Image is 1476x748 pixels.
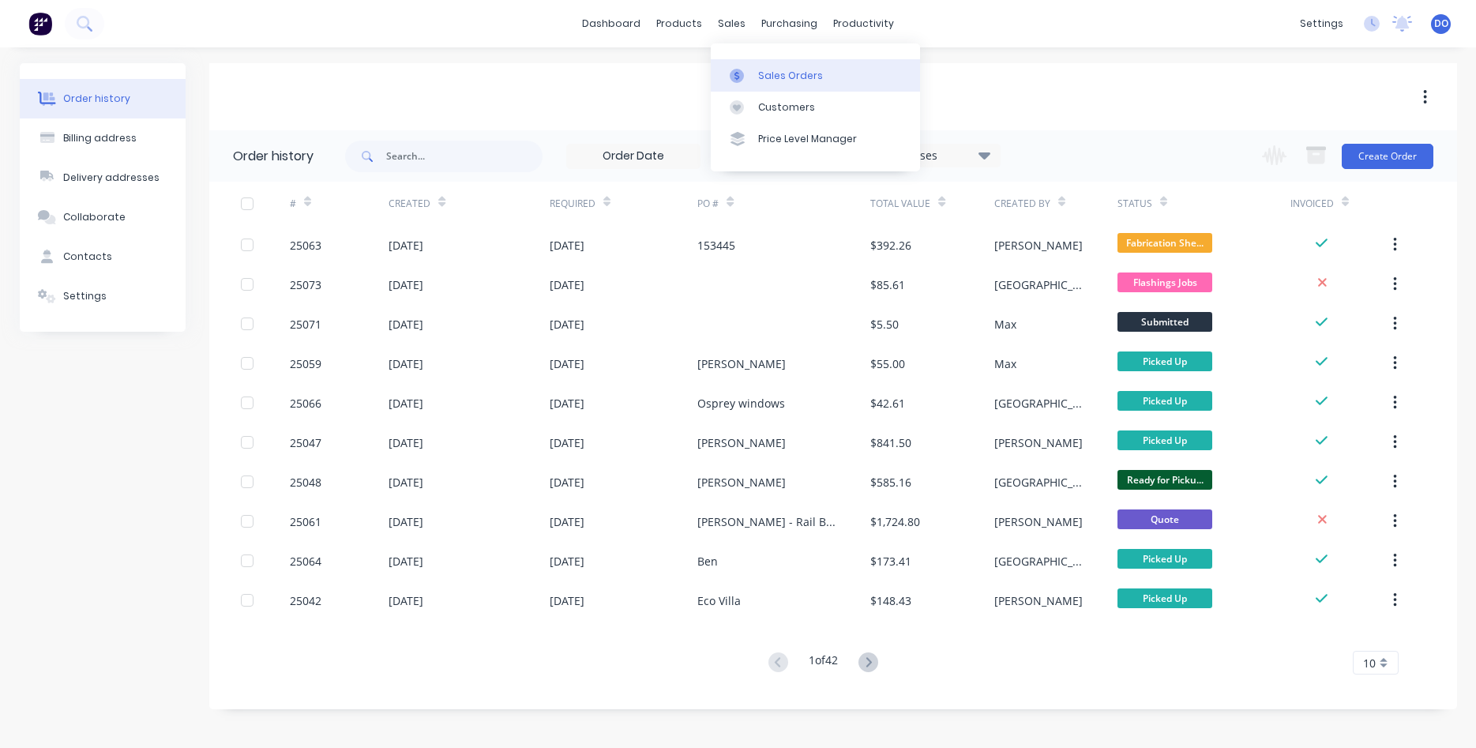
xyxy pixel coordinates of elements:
[389,237,423,254] div: [DATE]
[697,434,786,451] div: [PERSON_NAME]
[870,395,905,412] div: $42.61
[1342,144,1433,169] button: Create Order
[389,553,423,569] div: [DATE]
[550,182,698,225] div: Required
[994,355,1016,372] div: Max
[550,513,584,530] div: [DATE]
[20,79,186,118] button: Order history
[389,355,423,372] div: [DATE]
[994,316,1016,333] div: Max
[994,276,1086,293] div: [GEOGRAPHIC_DATA]
[1117,312,1212,332] span: Submitted
[233,147,314,166] div: Order history
[63,131,137,145] div: Billing address
[386,141,543,172] input: Search...
[290,316,321,333] div: 25071
[389,182,549,225] div: Created
[550,553,584,569] div: [DATE]
[1290,197,1334,211] div: Invoiced
[758,132,857,146] div: Price Level Manager
[870,553,911,569] div: $173.41
[870,355,905,372] div: $55.00
[550,474,584,491] div: [DATE]
[697,182,870,225] div: PO #
[389,316,423,333] div: [DATE]
[20,276,186,316] button: Settings
[63,289,107,303] div: Settings
[550,434,584,451] div: [DATE]
[550,316,584,333] div: [DATE]
[290,592,321,609] div: 25042
[1290,182,1389,225] div: Invoiced
[1292,12,1351,36] div: settings
[870,237,911,254] div: $392.26
[290,553,321,569] div: 25064
[1117,197,1152,211] div: Status
[870,182,993,225] div: Total Value
[550,276,584,293] div: [DATE]
[550,395,584,412] div: [DATE]
[1434,17,1448,31] span: DO
[697,592,741,609] div: Eco Villa
[389,434,423,451] div: [DATE]
[867,147,1000,164] div: 20 Statuses
[1117,470,1212,490] span: Ready for Picku...
[1117,430,1212,450] span: Picked Up
[870,197,930,211] div: Total Value
[697,197,719,211] div: PO #
[1117,182,1290,225] div: Status
[994,395,1086,412] div: [GEOGRAPHIC_DATA]
[711,123,920,155] a: Price Level Manager
[63,171,160,185] div: Delivery addresses
[870,592,911,609] div: $148.43
[389,474,423,491] div: [DATE]
[290,197,296,211] div: #
[1117,233,1212,253] span: Fabrication She...
[1117,549,1212,569] span: Picked Up
[389,276,423,293] div: [DATE]
[994,592,1083,609] div: [PERSON_NAME]
[697,355,786,372] div: [PERSON_NAME]
[994,197,1050,211] div: Created By
[1363,655,1376,671] span: 10
[870,474,911,491] div: $585.16
[20,197,186,237] button: Collaborate
[825,12,902,36] div: productivity
[697,395,785,412] div: Osprey windows
[809,652,838,675] div: 1 of 42
[20,237,186,276] button: Contacts
[710,12,753,36] div: sales
[711,59,920,91] a: Sales Orders
[389,197,430,211] div: Created
[753,12,825,36] div: purchasing
[290,434,321,451] div: 25047
[550,355,584,372] div: [DATE]
[870,316,899,333] div: $5.50
[389,592,423,609] div: [DATE]
[20,158,186,197] button: Delivery addresses
[290,513,321,530] div: 25061
[20,118,186,158] button: Billing address
[1117,509,1212,529] span: Quote
[550,197,595,211] div: Required
[550,592,584,609] div: [DATE]
[994,474,1086,491] div: [GEOGRAPHIC_DATA]
[994,237,1083,254] div: [PERSON_NAME]
[697,474,786,491] div: [PERSON_NAME]
[697,553,718,569] div: Ben
[290,395,321,412] div: 25066
[648,12,710,36] div: products
[63,250,112,264] div: Contacts
[994,553,1086,569] div: [GEOGRAPHIC_DATA]
[63,210,126,224] div: Collaborate
[389,513,423,530] div: [DATE]
[290,237,321,254] div: 25063
[1117,588,1212,608] span: Picked Up
[1117,391,1212,411] span: Picked Up
[1117,351,1212,371] span: Picked Up
[870,276,905,293] div: $85.61
[697,513,839,530] div: [PERSON_NAME] - Rail Brackets
[290,355,321,372] div: 25059
[994,182,1117,225] div: Created By
[758,100,815,115] div: Customers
